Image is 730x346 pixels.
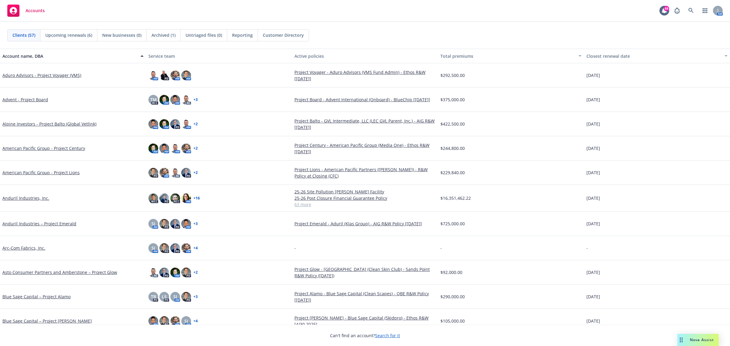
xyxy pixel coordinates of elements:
[294,315,436,327] a: Project [PERSON_NAME] - Blue Sage Capital (Skidpro) - Ethos R&W [4/30.2025]
[586,293,600,300] span: [DATE]
[184,318,188,324] span: SJ
[294,96,436,103] a: Project Board - Advent International (Onboard) - BlueChip [[DATE]]
[2,195,49,201] a: Anduril Industries, Inc.
[292,49,438,63] button: Active policies
[159,71,169,80] img: photo
[5,2,47,19] a: Accounts
[26,8,45,13] span: Accounts
[193,147,198,150] a: + 2
[586,220,600,227] span: [DATE]
[159,119,169,129] img: photo
[2,169,80,176] a: American Pacific Group - Project Lions
[2,318,92,324] a: Blue Sage Capital – Project [PERSON_NAME]
[148,144,158,153] img: photo
[186,32,222,38] span: Untriaged files (0)
[159,168,169,178] img: photo
[294,69,436,82] a: Project Voyager - Aduro Advisors (VMS Fund Admin) - Ethos R&W [[DATE]]
[170,219,180,229] img: photo
[159,219,169,229] img: photo
[181,71,191,80] img: photo
[440,293,465,300] span: $290,000.00
[193,271,198,274] a: + 2
[193,295,198,299] a: + 3
[440,145,465,151] span: $244,800.00
[440,318,465,324] span: $105,000.00
[440,195,471,201] span: $16,351,462.22
[159,95,169,105] img: photo
[586,72,600,78] span: [DATE]
[699,5,711,17] a: Switch app
[162,293,167,300] span: LS
[159,316,169,326] img: photo
[148,268,158,277] img: photo
[690,337,714,342] span: Nova Assist
[151,293,156,300] span: TB
[150,96,157,103] span: TM
[193,171,198,175] a: + 2
[685,5,697,17] a: Search
[586,121,600,127] span: [DATE]
[294,290,436,303] a: Project Alamo - Blue Sage Capital (Clean Scapes) - QBE R&W Policy [[DATE]]
[438,49,584,63] button: Total premiums
[586,195,600,201] span: [DATE]
[294,245,296,251] span: -
[671,5,683,17] a: Report a Bug
[586,269,600,275] span: [DATE]
[294,195,436,201] a: 25-26 Post Closure Financial Guarantee Policy
[151,220,155,227] span: SJ
[170,144,180,153] img: photo
[193,98,198,102] a: + 3
[193,319,198,323] a: + 4
[440,169,465,176] span: $229,840.00
[232,32,253,38] span: Reporting
[586,145,600,151] span: [DATE]
[159,144,169,153] img: photo
[170,243,180,253] img: photo
[181,144,191,153] img: photo
[584,49,730,63] button: Closest renewal date
[148,168,158,178] img: photo
[170,316,180,326] img: photo
[170,119,180,129] img: photo
[170,71,180,80] img: photo
[148,119,158,129] img: photo
[170,168,180,178] img: photo
[294,220,436,227] a: Project Emerald - Aduril (Klas Group) - AIG R&W Policy [[DATE]]
[586,53,721,59] div: Closest renewal date
[586,169,600,176] span: [DATE]
[2,220,76,227] a: Anduril Industries – Project Emerald
[2,293,71,300] a: Blue Sage Capital – Project Alamo
[181,268,191,277] img: photo
[148,53,290,59] div: Service team
[2,145,85,151] a: American Pacific Group - Project Century
[294,266,436,279] a: Project Glow - [GEOGRAPHIC_DATA] (Clean Skin Club) - Sands Point R&W Policy ([DATE])
[263,32,304,38] span: Customer Directory
[2,53,137,59] div: Account name, DBA
[193,222,198,226] a: + 3
[2,96,48,103] a: Advent - Project Board
[159,193,169,203] img: photo
[440,121,465,127] span: $422,500.00
[159,243,169,253] img: photo
[664,6,669,11] div: 44
[181,219,191,229] img: photo
[586,245,588,251] span: -
[181,119,191,129] img: photo
[586,318,600,324] span: [DATE]
[294,189,436,195] a: 25-26 Site Pollution [PERSON_NAME] Facility
[294,53,436,59] div: Active policies
[440,72,465,78] span: $292,500.00
[440,220,465,227] span: $725,000.00
[440,53,575,59] div: Total premiums
[193,246,198,250] a: + 4
[677,334,685,346] div: Drag to move
[181,193,191,203] img: photo
[586,96,600,103] span: [DATE]
[102,32,141,38] span: New businesses (0)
